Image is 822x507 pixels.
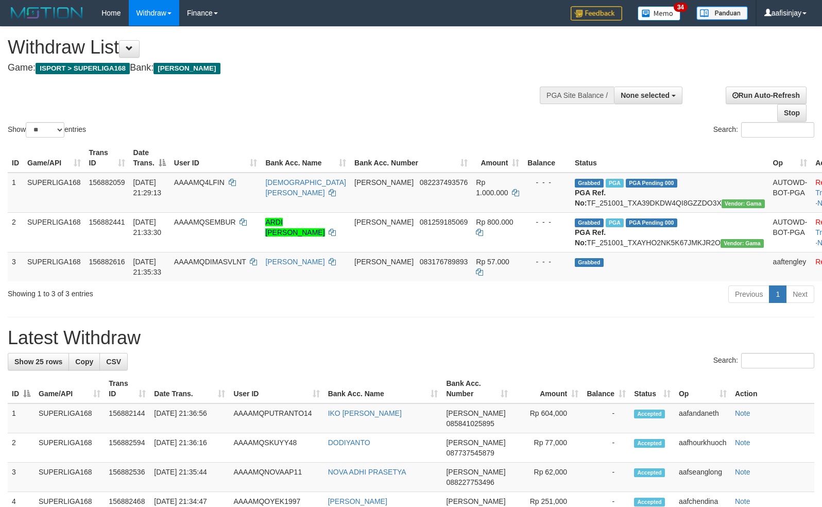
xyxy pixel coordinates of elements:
[420,258,468,266] span: Copy 083176789893 to clipboard
[606,218,624,227] span: Marked by aafandaneth
[328,497,387,505] a: [PERSON_NAME]
[713,122,814,138] label: Search:
[265,218,324,236] a: ARDI [PERSON_NAME]
[571,173,769,213] td: TF_251001_TXA39DKDW4QI8GZZDO3X
[575,189,606,207] b: PGA Ref. No:
[777,104,807,122] a: Stop
[8,328,814,348] h1: Latest Withdraw
[420,178,468,187] span: Copy 082237493576 to clipboard
[8,252,23,281] td: 3
[476,258,509,266] span: Rp 57.000
[512,433,583,463] td: Rp 77,000
[324,374,442,403] th: Bank Acc. Name: activate to sort column ascending
[583,403,630,433] td: -
[476,178,508,197] span: Rp 1.000.000
[354,218,414,226] span: [PERSON_NAME]
[446,409,505,417] span: [PERSON_NAME]
[8,37,538,58] h1: Withdraw List
[583,463,630,492] td: -
[23,252,85,281] td: SUPERLIGA168
[150,374,229,403] th: Date Trans.: activate to sort column ascending
[35,433,105,463] td: SUPERLIGA168
[634,439,665,448] span: Accepted
[150,433,229,463] td: [DATE] 21:36:16
[265,258,324,266] a: [PERSON_NAME]
[575,228,606,247] b: PGA Ref. No:
[8,63,538,73] h4: Game: Bank:
[8,403,35,433] td: 1
[446,449,494,457] span: Copy 087737545879 to clipboard
[741,353,814,368] input: Search:
[786,285,814,303] a: Next
[133,258,162,276] span: [DATE] 21:35:33
[328,409,402,417] a: IKO [PERSON_NAME]
[675,403,731,433] td: aafandaneth
[614,87,682,104] button: None selected
[583,433,630,463] td: -
[626,179,677,188] span: PGA Pending
[575,218,604,227] span: Grabbed
[8,212,23,252] td: 2
[722,199,765,208] span: Vendor URL: https://trx31.1velocity.biz
[420,218,468,226] span: Copy 081259185069 to clipboard
[350,143,472,173] th: Bank Acc. Number: activate to sort column ascending
[85,143,129,173] th: Trans ID: activate to sort column ascending
[575,179,604,188] span: Grabbed
[150,403,229,433] td: [DATE] 21:36:56
[571,143,769,173] th: Status
[769,285,786,303] a: 1
[35,374,105,403] th: Game/API: activate to sort column ascending
[8,284,335,299] div: Showing 1 to 3 of 3 entries
[675,463,731,492] td: aafseanglong
[512,463,583,492] td: Rp 62,000
[442,374,512,403] th: Bank Acc. Number: activate to sort column ascending
[23,143,85,173] th: Game/API: activate to sort column ascending
[23,173,85,213] td: SUPERLIGA168
[626,218,677,227] span: PGA Pending
[634,498,665,506] span: Accepted
[523,143,571,173] th: Balance
[229,374,323,403] th: User ID: activate to sort column ascending
[8,5,86,21] img: MOTION_logo.png
[89,218,125,226] span: 156882441
[583,374,630,403] th: Balance: activate to sort column ascending
[265,178,346,197] a: [DEMOGRAPHIC_DATA][PERSON_NAME]
[476,218,513,226] span: Rp 800.000
[713,353,814,368] label: Search:
[634,410,665,418] span: Accepted
[89,178,125,187] span: 156882059
[446,497,505,505] span: [PERSON_NAME]
[328,438,370,447] a: DODIYANTO
[735,409,750,417] a: Note
[721,239,764,248] span: Vendor URL: https://trx31.1velocity.biz
[8,143,23,173] th: ID
[99,353,128,370] a: CSV
[105,374,150,403] th: Trans ID: activate to sort column ascending
[571,6,622,21] img: Feedback.jpg
[26,122,64,138] select: Showentries
[229,463,323,492] td: AAAAMQNOVAAP11
[174,178,225,187] span: AAAAMQ4LFIN
[68,353,100,370] a: Copy
[446,468,505,476] span: [PERSON_NAME]
[571,212,769,252] td: TF_251001_TXAYHO2NK5K67JMKJR2O
[35,463,105,492] td: SUPERLIGA168
[153,63,220,74] span: [PERSON_NAME]
[133,178,162,197] span: [DATE] 21:29:13
[106,358,121,366] span: CSV
[174,258,246,266] span: AAAAMQDIMASVLNT
[8,173,23,213] td: 1
[105,403,150,433] td: 156882144
[769,173,812,213] td: AUTOWD-BOT-PGA
[129,143,170,173] th: Date Trans.: activate to sort column descending
[606,179,624,188] span: Marked by aafandaneth
[105,463,150,492] td: 156882536
[630,374,675,403] th: Status: activate to sort column ascending
[23,212,85,252] td: SUPERLIGA168
[8,433,35,463] td: 2
[8,122,86,138] label: Show entries
[731,374,814,403] th: Action
[512,403,583,433] td: Rp 604,000
[675,374,731,403] th: Op: activate to sort column ascending
[621,91,670,99] span: None selected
